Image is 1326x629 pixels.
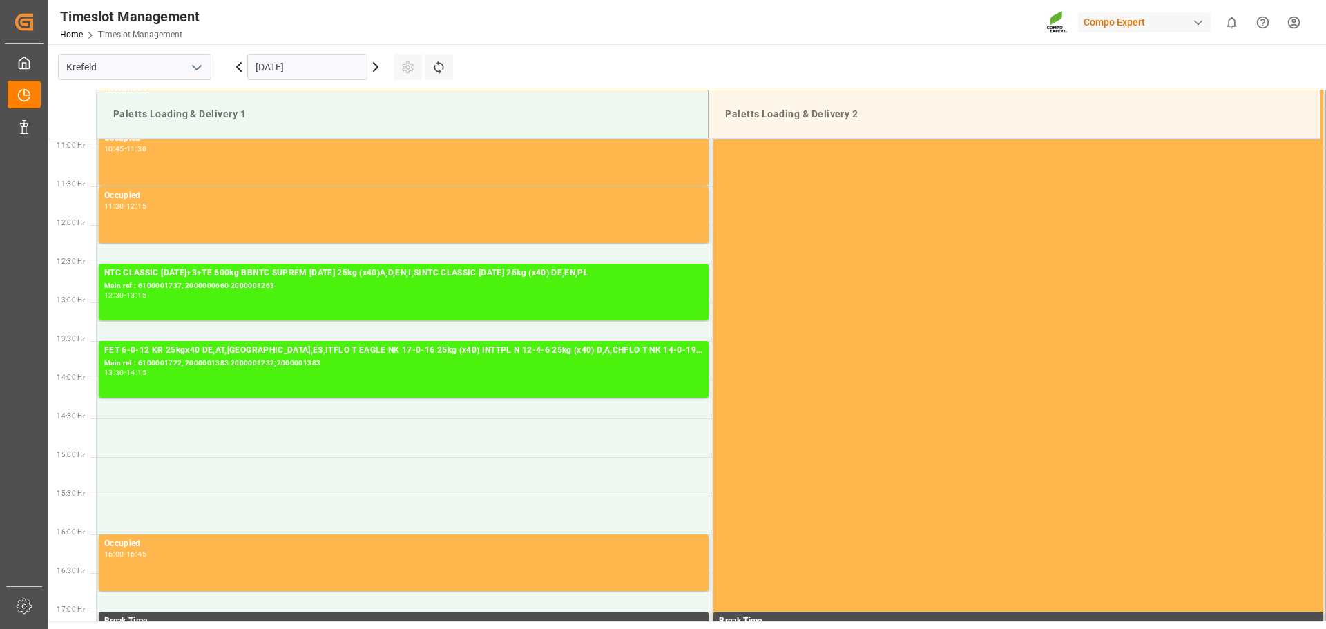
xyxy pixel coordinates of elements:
div: 13:15 [126,292,146,298]
input: DD.MM.YYYY [247,54,367,80]
span: 11:00 Hr [57,142,85,149]
a: Home [60,30,83,39]
span: 13:30 Hr [57,335,85,342]
div: 13:30 [104,369,124,376]
div: - [124,292,126,298]
span: 13:00 Hr [57,296,85,304]
span: 12:30 Hr [57,258,85,265]
button: show 0 new notifications [1216,7,1247,38]
div: Compo Expert [1078,12,1211,32]
div: Paletts Loading & Delivery 2 [720,101,1309,127]
div: 10:45 [104,146,124,152]
div: Occupied [104,537,703,551]
span: 16:00 Hr [57,528,85,536]
span: 17:00 Hr [57,606,85,613]
div: Main ref : 6100001737, 2000000660 2000001263 [104,280,703,292]
button: Compo Expert [1078,9,1216,35]
div: Break Time [104,615,703,628]
div: 12:15 [126,203,146,209]
div: FET 6-0-12 KR 25kgx40 DE,AT,[GEOGRAPHIC_DATA],ES,ITFLO T EAGLE NK 17-0-16 25kg (x40) INTTPL N 12-... [104,344,703,358]
div: 12:30 [104,292,124,298]
div: - [124,551,126,557]
div: Timeslot Management [60,6,200,27]
div: - [124,369,126,376]
div: 16:45 [126,551,146,557]
span: 14:00 Hr [57,374,85,381]
div: Paletts Loading & Delivery 1 [108,101,697,127]
div: Main ref : 6100001722, 2000001383 2000001232;2000001383 [104,358,703,369]
div: - [124,146,126,152]
input: Type to search/select [58,54,211,80]
img: Screenshot%202023-09-29%20at%2010.02.21.png_1712312052.png [1046,10,1068,35]
span: 14:30 Hr [57,412,85,420]
div: Break Time [719,615,1318,628]
div: 16:00 [104,551,124,557]
span: 11:30 Hr [57,180,85,188]
div: 14:15 [126,369,146,376]
div: - [124,203,126,209]
div: 11:30 [126,146,146,152]
div: Occupied [104,189,703,203]
div: NTC CLASSIC [DATE]+3+TE 600kg BBNTC SUPREM [DATE] 25kg (x40)A,D,EN,I,SINTC CLASSIC [DATE] 25kg (x... [104,267,703,280]
span: 12:00 Hr [57,219,85,226]
div: 11:30 [104,203,124,209]
button: Help Center [1247,7,1278,38]
span: 15:00 Hr [57,451,85,458]
button: open menu [186,57,206,78]
span: 16:30 Hr [57,567,85,574]
span: 15:30 Hr [57,490,85,497]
